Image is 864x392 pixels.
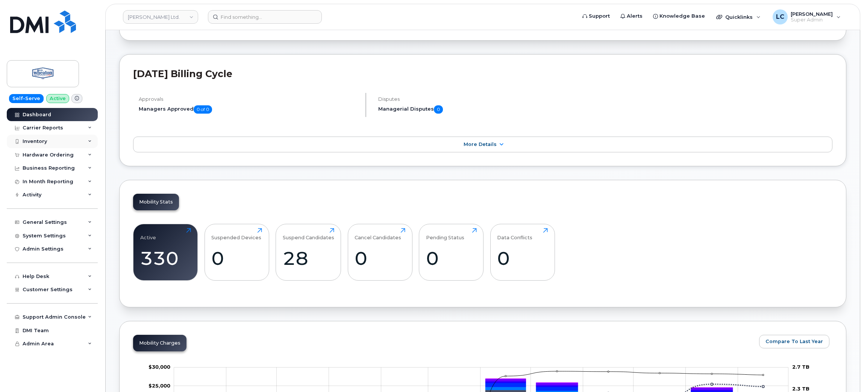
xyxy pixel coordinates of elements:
[791,11,833,17] span: [PERSON_NAME]
[149,383,170,389] g: $0
[434,105,443,114] span: 0
[139,105,359,114] h5: Managers Approved
[133,68,832,79] h2: [DATE] Billing Cycle
[378,96,606,102] h4: Disputes
[627,12,643,20] span: Alerts
[792,386,809,392] tspan: 2.3 TB
[139,96,359,102] h4: Approvals
[589,12,610,20] span: Support
[725,14,753,20] span: Quicklinks
[767,9,846,24] div: Logan Cole
[283,228,334,276] a: Suspend Candidates28
[355,228,405,276] a: Cancel Candidates0
[426,228,477,276] a: Pending Status0
[140,228,191,276] a: Active330
[497,228,548,276] a: Data Conflicts0
[426,247,477,269] div: 0
[426,228,464,240] div: Pending Status
[831,359,858,386] iframe: Messenger Launcher
[211,247,262,269] div: 0
[149,383,170,389] tspan: $25,000
[497,228,532,240] div: Data Conflicts
[711,9,766,24] div: Quicklinks
[140,228,156,240] div: Active
[577,9,615,24] a: Support
[149,364,170,370] tspan: $30,000
[378,105,606,114] h5: Managerial Disputes
[283,228,334,240] div: Suspend Candidates
[759,335,829,348] button: Compare To Last Year
[194,105,212,114] span: 0 of 0
[615,9,648,24] a: Alerts
[123,10,198,24] a: Don Wheaton Ltd.
[208,10,322,24] input: Find something...
[776,12,784,21] span: LC
[464,141,497,147] span: More Details
[211,228,261,240] div: Suspended Devices
[648,9,710,24] a: Knowledge Base
[355,247,405,269] div: 0
[659,12,705,20] span: Knowledge Base
[497,247,548,269] div: 0
[765,338,823,345] span: Compare To Last Year
[140,247,191,269] div: 330
[211,228,262,276] a: Suspended Devices0
[355,228,401,240] div: Cancel Candidates
[791,17,833,23] span: Super Admin
[792,364,809,370] tspan: 2.7 TB
[149,364,170,370] g: $0
[283,247,334,269] div: 28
